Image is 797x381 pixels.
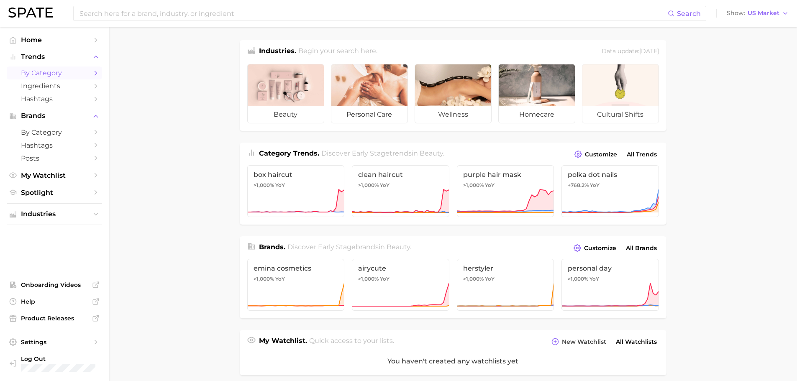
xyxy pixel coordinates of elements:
span: beauty [420,149,443,157]
span: clean haircut [358,171,443,179]
h2: Begin your search here. [298,46,377,57]
span: YoY [590,182,600,189]
span: Brands . [259,243,285,251]
span: Brands [21,112,88,120]
span: YoY [485,276,495,282]
a: by Category [7,126,102,139]
span: Discover Early Stage trends in . [321,149,444,157]
a: Home [7,33,102,46]
span: Posts [21,154,88,162]
span: >1,000% [463,182,484,188]
a: wellness [415,64,492,123]
span: Hashtags [21,95,88,103]
a: homecare [498,64,575,123]
a: Log out. Currently logged in with e-mail rliang@murad.com. [7,353,102,374]
span: YoY [589,276,599,282]
span: >1,000% [358,182,379,188]
div: Data update: [DATE] [602,46,659,57]
button: Customize [571,242,618,254]
span: YoY [275,182,285,189]
a: Spotlight [7,186,102,199]
span: Hashtags [21,141,88,149]
a: Hashtags [7,139,102,152]
span: personal day [568,264,653,272]
span: All Trends [627,151,657,158]
img: SPATE [8,8,53,18]
h1: Industries. [259,46,296,57]
span: Trends [21,53,88,61]
a: beauty [247,64,324,123]
a: My Watchlist [7,169,102,182]
button: New Watchlist [549,336,608,348]
span: Onboarding Videos [21,281,88,289]
span: beauty [248,106,324,123]
span: purple hair mask [463,171,548,179]
span: >1,000% [358,276,379,282]
span: polka dot nails [568,171,653,179]
span: YoY [275,276,285,282]
a: Hashtags [7,92,102,105]
span: >1,000% [463,276,484,282]
button: Trends [7,51,102,63]
span: by Category [21,69,88,77]
button: Industries [7,208,102,220]
span: YoY [485,182,495,189]
span: All Brands [626,245,657,252]
span: All Watchlists [616,338,657,345]
span: Customize [584,245,616,252]
input: Search here for a brand, industry, or ingredient [79,6,668,20]
span: beauty [387,243,410,251]
h1: My Watchlist. [259,336,307,348]
span: wellness [415,106,491,123]
a: Posts [7,152,102,165]
a: Product Releases [7,312,102,325]
a: Settings [7,336,102,348]
span: Help [21,298,88,305]
span: herstyler [463,264,548,272]
span: Home [21,36,88,44]
span: New Watchlist [562,338,606,345]
a: cultural shifts [582,64,659,123]
a: clean haircut>1,000% YoY [352,165,449,217]
span: Search [677,10,701,18]
div: You haven't created any watchlists yet [240,348,666,375]
span: airycute [358,264,443,272]
span: >1,000% [254,182,274,188]
button: Brands [7,110,102,122]
span: My Watchlist [21,171,88,179]
a: Ingredients [7,79,102,92]
a: Onboarding Videos [7,279,102,291]
a: Help [7,295,102,308]
h2: Quick access to your lists. [309,336,394,348]
a: personal care [331,64,408,123]
span: box haircut [254,171,338,179]
button: ShowUS Market [725,8,791,19]
span: homecare [499,106,575,123]
span: Settings [21,338,88,346]
a: airycute>1,000% YoY [352,259,449,311]
span: Product Releases [21,315,88,322]
span: Discover Early Stage brands in . [287,243,411,251]
span: >1,000% [254,276,274,282]
span: personal care [331,106,407,123]
a: emina cosmetics>1,000% YoY [247,259,345,311]
span: YoY [380,276,390,282]
span: Category Trends . [259,149,319,157]
span: US Market [748,11,779,15]
span: Industries [21,210,88,218]
button: Customize [572,148,619,160]
span: Ingredients [21,82,88,90]
span: Customize [585,151,617,158]
a: by Category [7,66,102,79]
a: personal day>1,000% YoY [561,259,659,311]
a: herstyler>1,000% YoY [457,259,554,311]
a: box haircut>1,000% YoY [247,165,345,217]
span: +768.2% [568,182,589,188]
a: purple hair mask>1,000% YoY [457,165,554,217]
span: >1,000% [568,276,588,282]
span: emina cosmetics [254,264,338,272]
a: All Trends [625,149,659,160]
span: by Category [21,128,88,136]
span: Log Out [21,355,95,363]
span: Show [727,11,745,15]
